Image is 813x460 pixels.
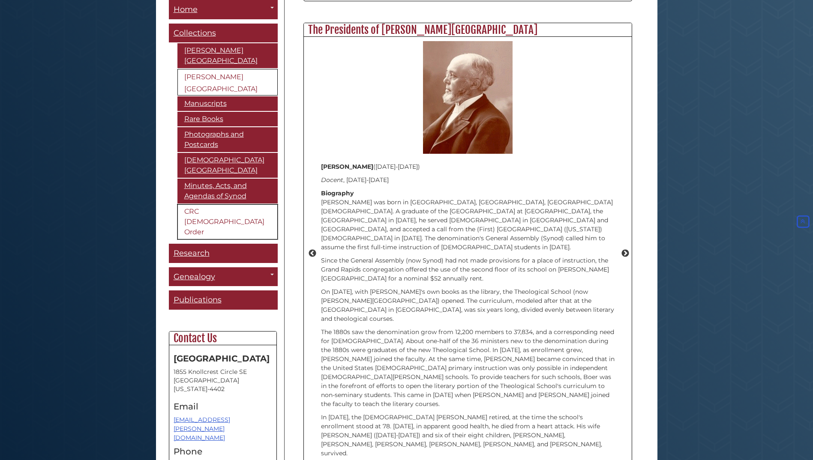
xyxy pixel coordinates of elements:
a: Publications [169,290,278,310]
span: Genealogy [174,272,215,281]
p: On [DATE], with [PERSON_NAME]'s own books as the library, the Theological School (now [PERSON_NAM... [321,287,615,323]
a: [PERSON_NAME][GEOGRAPHIC_DATA] [177,69,278,96]
p: Since the General Assembly (now Synod) had not made provisions for a place of instruction, the Gr... [321,256,615,283]
strong: [GEOGRAPHIC_DATA] [174,353,270,364]
span: Collections [174,28,216,38]
em: Docent [321,176,343,184]
a: CRC [DEMOGRAPHIC_DATA] Order [177,204,278,239]
p: [PERSON_NAME] was born in [GEOGRAPHIC_DATA], [GEOGRAPHIC_DATA], [GEOGRAPHIC_DATA][DEMOGRAPHIC_DAT... [321,189,615,252]
a: Photographs and Postcards [177,127,278,152]
a: [PERSON_NAME][GEOGRAPHIC_DATA] [177,43,278,68]
a: Rare Books [177,112,278,126]
span: Home [174,5,198,14]
strong: [PERSON_NAME] [321,163,373,170]
button: Previous [308,249,317,258]
a: Genealogy [169,267,278,287]
a: [DEMOGRAPHIC_DATA][GEOGRAPHIC_DATA] [177,153,278,178]
a: [EMAIL_ADDRESS][PERSON_NAME][DOMAIN_NAME] [174,416,230,442]
h4: Phone [174,447,272,456]
h4: Email [174,402,272,411]
p: , [DATE]-[DATE] [321,176,615,185]
p: In [DATE], the [DEMOGRAPHIC_DATA] [PERSON_NAME] retired, at the time the school's enrollment stoo... [321,413,615,458]
p: ([DATE]-[DATE]) [321,162,615,171]
h2: The Presidents of [PERSON_NAME][GEOGRAPHIC_DATA] [304,23,632,37]
address: 1855 Knollcrest Circle SE [GEOGRAPHIC_DATA][US_STATE]-4402 [174,367,272,393]
h2: Contact Us [169,332,276,345]
a: Manuscripts [177,96,278,111]
span: Publications [174,295,222,305]
p: The 1880s saw the denomination grow from 12,200 members to 37,834, and a corresponding need for [... [321,328,615,409]
a: Collections [169,24,278,43]
span: Research [174,248,210,258]
a: Back to Top [795,218,811,225]
a: Minutes, Acts, and Agendas of Synod [177,179,278,203]
a: Research [169,244,278,263]
strong: Biography [321,189,354,197]
button: Next [621,249,630,258]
